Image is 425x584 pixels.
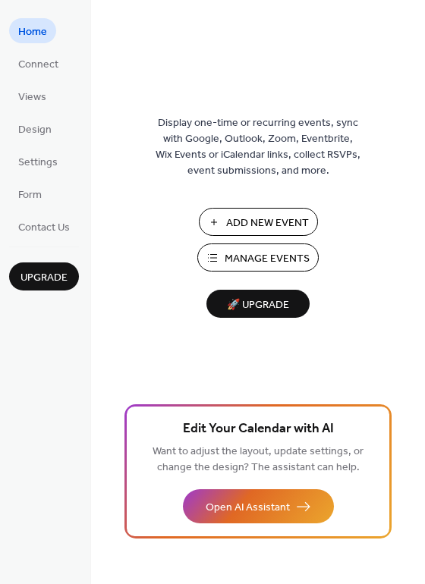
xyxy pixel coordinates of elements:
[18,122,52,138] span: Design
[18,24,47,40] span: Home
[18,155,58,171] span: Settings
[225,251,310,267] span: Manage Events
[9,214,79,239] a: Contact Us
[9,116,61,141] a: Design
[153,441,364,478] span: Want to adjust the layout, update settings, or change the design? The assistant can help.
[183,419,334,440] span: Edit Your Calendar with AI
[9,262,79,290] button: Upgrade
[9,18,56,43] a: Home
[206,500,290,516] span: Open AI Assistant
[197,243,319,272] button: Manage Events
[9,181,51,206] a: Form
[18,187,42,203] span: Form
[18,57,58,73] span: Connect
[18,220,70,236] span: Contact Us
[9,51,68,76] a: Connect
[156,115,360,179] span: Display one-time or recurring events, sync with Google, Outlook, Zoom, Eventbrite, Wix Events or ...
[206,290,310,318] button: 🚀 Upgrade
[9,149,67,174] a: Settings
[199,208,318,236] button: Add New Event
[20,270,68,286] span: Upgrade
[226,215,309,231] span: Add New Event
[9,83,55,108] a: Views
[18,89,46,105] span: Views
[183,489,334,523] button: Open AI Assistant
[216,295,301,316] span: 🚀 Upgrade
